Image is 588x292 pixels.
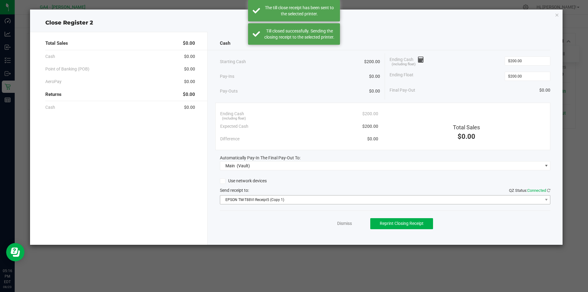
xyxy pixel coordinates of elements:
[220,40,230,47] span: Cash
[220,111,244,117] span: Ending Cash
[183,91,195,98] span: $0.00
[369,88,380,94] span: $0.00
[362,111,378,117] span: $200.00
[367,136,378,142] span: $0.00
[6,243,24,261] iframe: Resource center
[220,59,246,65] span: Starting Cash
[184,53,195,60] span: $0.00
[390,87,415,93] span: Final Pay-Out
[539,87,550,93] span: $0.00
[220,155,300,160] span: Automatically Pay-In The Final Pay-Out To:
[45,78,62,85] span: AeroPay
[392,62,416,67] span: (including float)
[220,188,249,193] span: Send receipt to:
[184,104,195,111] span: $0.00
[184,66,195,72] span: $0.00
[263,28,335,40] div: Till closed successfully. Sending the closing receipt to the selected printer.
[263,5,335,17] div: The till close receipt has been sent to the selected printer.
[220,123,248,130] span: Expected Cash
[458,133,475,140] span: $0.00
[45,53,55,60] span: Cash
[45,104,55,111] span: Cash
[30,19,563,27] div: Close Register 2
[184,78,195,85] span: $0.00
[222,116,246,121] span: (including float)
[362,123,378,130] span: $200.00
[453,124,480,131] span: Total Sales
[45,88,195,101] div: Returns
[220,136,239,142] span: Difference
[220,195,543,204] span: EPSON TM-T88VI Receipt5 (Copy 1)
[390,72,413,81] span: Ending Float
[370,218,433,229] button: Reprint Closing Receipt
[45,40,68,47] span: Total Sales
[527,188,546,193] span: Connected
[45,66,89,72] span: Point of Banking (POB)
[225,163,235,168] span: Main
[390,56,424,66] span: Ending Cash
[220,178,267,184] label: Use network devices
[237,163,250,168] span: (Vault)
[369,73,380,80] span: $0.00
[183,40,195,47] span: $0.00
[380,221,424,226] span: Reprint Closing Receipt
[220,88,238,94] span: Pay-Outs
[364,59,380,65] span: $200.00
[509,188,550,193] span: QZ Status:
[337,220,352,227] a: Dismiss
[220,73,234,80] span: Pay-Ins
